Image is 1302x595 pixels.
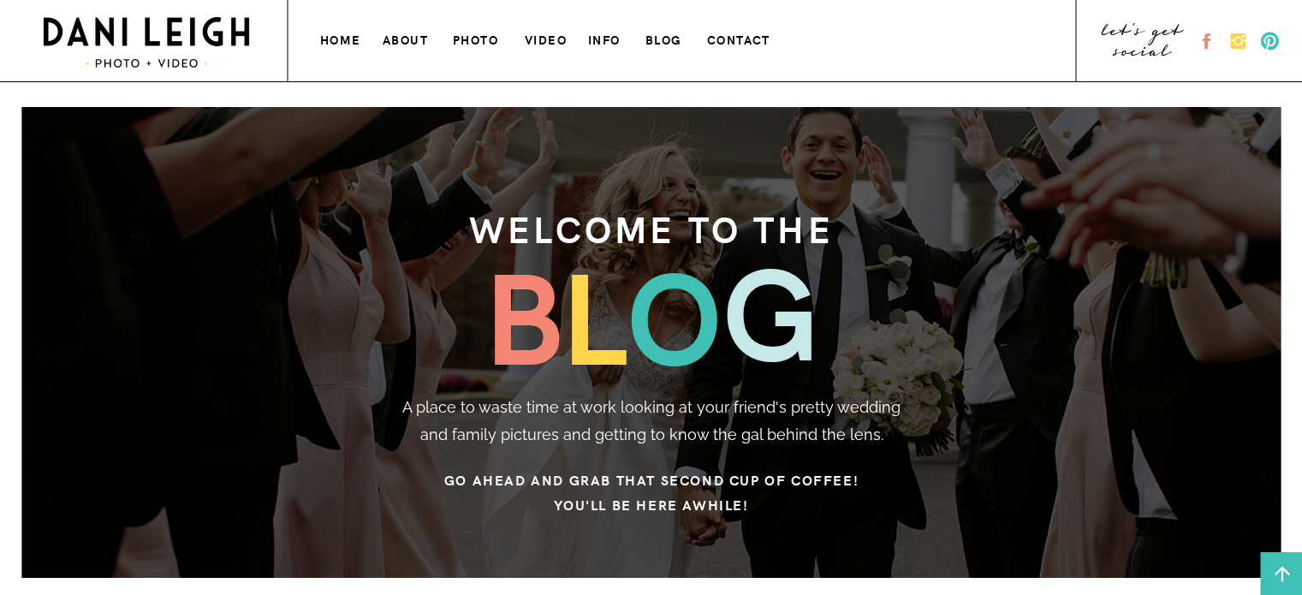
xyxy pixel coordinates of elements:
a: let's get social [1100,27,1186,56]
a: photo [453,29,501,47]
a: info [588,29,624,47]
a: about [383,29,430,47]
h3: g [722,242,819,377]
h3: o [627,247,754,378]
h3: l [561,247,659,377]
h3: welcome to the [372,196,932,246]
a: contact [707,29,775,47]
h3: Go ahead and grab that second cup of coffee! You'll be here awhile! [330,467,973,511]
h3: b [484,247,600,369]
a: home [320,29,364,47]
p: A place to waste time at work looking at your friend's pretty wedding and family pictures and get... [399,394,905,454]
a: VIDEO [525,29,569,47]
a: blog [645,29,686,47]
